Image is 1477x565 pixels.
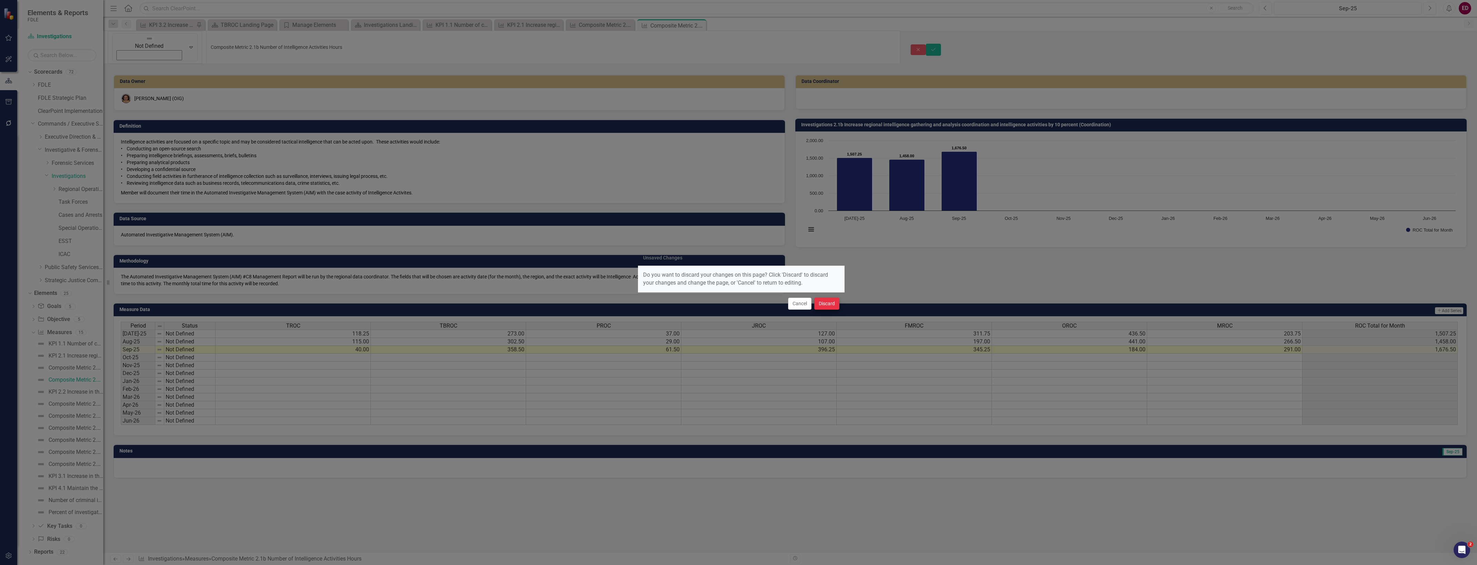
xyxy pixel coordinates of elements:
[643,255,682,260] div: Unsaved Changes
[814,298,839,310] button: Discard
[1468,542,1473,547] span: 2
[788,298,811,310] button: Cancel
[638,266,845,292] div: Do you want to discard your changes on this page? Click 'Discard' to discard your changes and cha...
[1454,542,1470,558] iframe: Intercom live chat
